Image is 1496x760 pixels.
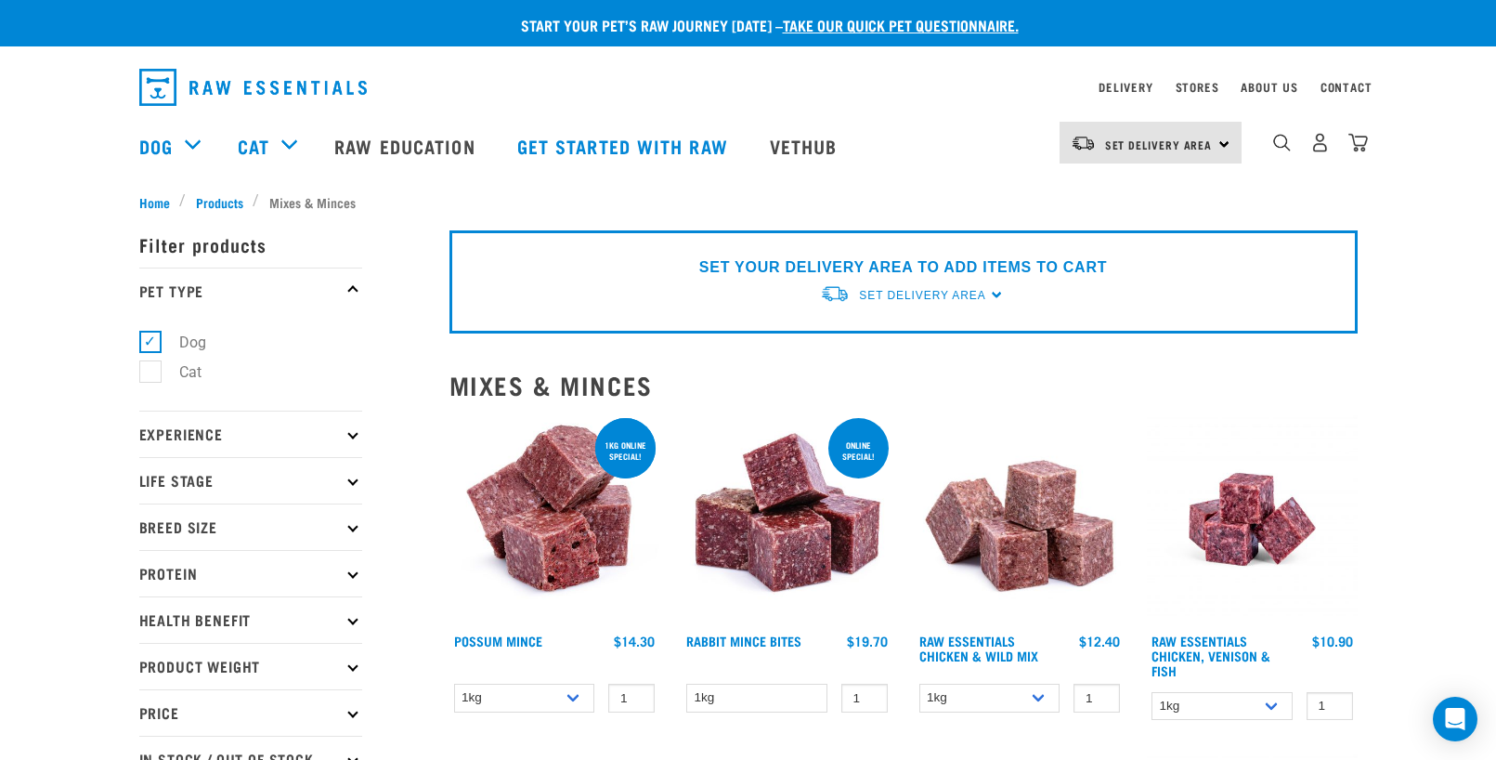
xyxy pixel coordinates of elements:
nav: dropdown navigation [124,61,1372,113]
img: Pile Of Cubed Chicken Wild Meat Mix [915,414,1125,625]
a: Vethub [751,109,861,183]
a: Rabbit Mince Bites [686,637,801,644]
img: van-moving.png [1071,135,1096,151]
div: ONLINE SPECIAL! [828,431,889,470]
p: SET YOUR DELIVERY AREA TO ADD ITEMS TO CART [699,256,1107,279]
a: Delivery [1099,84,1152,90]
p: Filter products [139,221,362,268]
span: Products [196,192,243,212]
img: 1102 Possum Mince 01 [449,414,660,625]
div: 1kg online special! [595,431,656,470]
nav: breadcrumbs [139,192,1358,212]
span: Set Delivery Area [859,289,985,302]
a: Stores [1176,84,1219,90]
input: 1 [1073,684,1120,713]
a: Dog [139,132,173,160]
img: Chicken Venison mix 1655 [1147,414,1358,625]
p: Breed Size [139,504,362,550]
img: Whole Minced Rabbit Cubes 01 [682,414,892,625]
p: Health Benefit [139,596,362,643]
img: Raw Essentials Logo [139,69,367,106]
a: Home [139,192,180,212]
a: take our quick pet questionnaire. [783,20,1019,29]
a: Raw Education [316,109,498,183]
img: user.png [1310,133,1330,152]
h2: Mixes & Minces [449,371,1358,400]
a: Possum Mince [454,637,542,644]
div: Open Intercom Messenger [1433,697,1477,741]
a: Contact [1320,84,1372,90]
div: $14.30 [614,634,655,649]
a: Get started with Raw [499,109,751,183]
label: Cat [150,360,209,384]
p: Price [139,689,362,736]
div: $19.70 [847,634,888,649]
a: Products [186,192,253,212]
div: $12.40 [1079,634,1120,649]
p: Experience [139,411,362,457]
input: 1 [1307,692,1353,721]
p: Product Weight [139,643,362,689]
div: $10.90 [1312,634,1353,649]
span: Home [139,192,170,212]
a: About Us [1241,84,1297,90]
p: Life Stage [139,457,362,504]
input: 1 [608,684,655,713]
img: van-moving.png [820,284,850,304]
img: home-icon@2x.png [1348,133,1368,152]
span: Set Delivery Area [1105,141,1213,148]
p: Protein [139,550,362,596]
a: Cat [238,132,269,160]
a: Raw Essentials Chicken & Wild Mix [919,637,1038,659]
input: 1 [841,684,888,713]
img: home-icon-1@2x.png [1273,134,1291,151]
a: Raw Essentials Chicken, Venison & Fish [1151,637,1270,674]
p: Pet Type [139,268,362,314]
label: Dog [150,331,214,354]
